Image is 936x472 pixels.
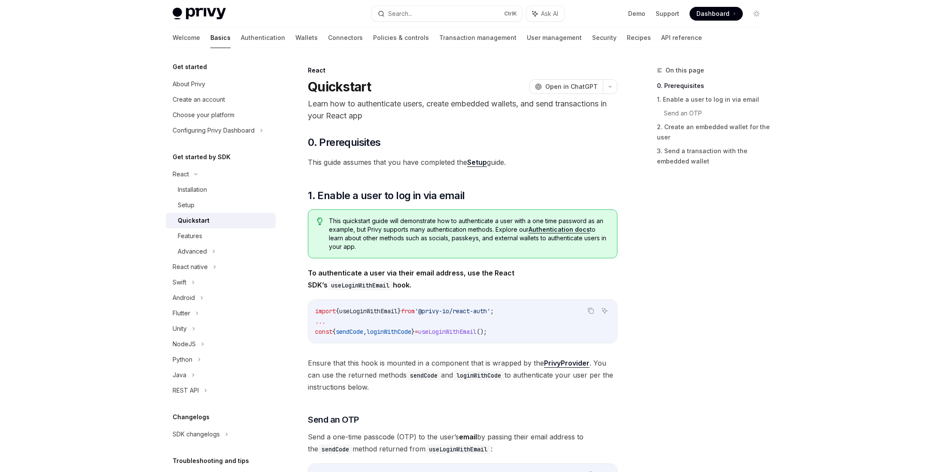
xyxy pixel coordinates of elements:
[656,9,679,18] a: Support
[657,93,770,106] a: 1. Enable a user to log in via email
[541,9,558,18] span: Ask AI
[173,8,226,20] img: light logo
[308,156,617,168] span: This guide assumes that you have completed the guide.
[173,293,195,303] div: Android
[166,107,276,123] a: Choose your platform
[544,359,590,368] a: PrivyProvider
[308,79,371,94] h1: Quickstart
[315,307,336,315] span: import
[545,82,598,91] span: Open in ChatGPT
[166,197,276,213] a: Setup
[332,328,336,336] span: {
[661,27,702,48] a: API reference
[308,357,617,393] span: Ensure that this hook is mounted in a component that is wrapped by the . You can use the returned...
[664,106,770,120] a: Send an OTP
[173,152,231,162] h5: Get started by SDK
[339,307,398,315] span: useLoginWithEmail
[210,27,231,48] a: Basics
[178,215,210,226] div: Quickstart
[173,324,187,334] div: Unity
[526,6,564,21] button: Ask AI
[317,218,323,225] svg: Tip
[599,305,610,316] button: Ask AI
[657,144,770,168] a: 3. Send a transaction with the embedded wallet
[173,125,255,136] div: Configuring Privy Dashboard
[415,307,490,315] span: '@privy-io/react-auth'
[173,110,234,120] div: Choose your platform
[241,27,285,48] a: Authentication
[308,136,380,149] span: 0. Prerequisites
[328,281,393,290] code: useLoginWithEmail
[308,431,617,455] span: Send a one-time passcode (OTP) to the user’s by passing their email address to the method returne...
[467,158,487,167] a: Setup
[690,7,743,21] a: Dashboard
[585,305,596,316] button: Copy the contents from the code block
[308,98,617,122] p: Learn how to authenticate users, create embedded wallets, and send transactions in your React app
[336,328,363,336] span: sendCode
[415,328,418,336] span: =
[363,328,367,336] span: ,
[411,328,415,336] span: }
[329,217,608,251] span: This quickstart guide will demonstrate how to authenticate a user with a one time password as an ...
[504,10,517,17] span: Ctrl K
[173,456,249,466] h5: Troubleshooting and tips
[173,308,190,318] div: Flutter
[173,27,200,48] a: Welcome
[527,27,582,48] a: User management
[453,371,504,380] code: loginWithCode
[173,354,192,365] div: Python
[401,307,415,315] span: from
[166,213,276,228] a: Quickstart
[173,169,189,179] div: React
[166,182,276,197] a: Installation
[173,79,205,89] div: About Privy
[315,328,332,336] span: const
[178,246,207,257] div: Advanced
[166,228,276,244] a: Features
[166,76,276,92] a: About Privy
[328,27,363,48] a: Connectors
[173,429,220,439] div: SDK changelogs
[592,27,617,48] a: Security
[308,66,617,75] div: React
[373,27,429,48] a: Policies & controls
[657,79,770,93] a: 0. Prerequisites
[372,6,522,21] button: Search...CtrlK
[657,120,770,144] a: 2. Create an embedded wallet for the user
[315,318,325,325] span: ...
[295,27,318,48] a: Wallets
[696,9,729,18] span: Dashboard
[173,370,186,380] div: Java
[628,9,645,18] a: Demo
[173,412,210,422] h5: Changelogs
[398,307,401,315] span: }
[308,414,359,426] span: Send an OTP
[407,371,441,380] code: sendCode
[418,328,477,336] span: useLoginWithEmail
[308,269,514,289] strong: To authenticate a user via their email address, use the React SDK’s hook.
[425,445,491,454] code: useLoginWithEmail
[178,200,194,210] div: Setup
[388,9,412,19] div: Search...
[166,92,276,107] a: Create an account
[173,262,208,272] div: React native
[178,231,202,241] div: Features
[173,385,199,396] div: REST API
[459,433,477,441] strong: email
[173,339,196,349] div: NodeJS
[490,307,494,315] span: ;
[627,27,651,48] a: Recipes
[367,328,411,336] span: loginWithCode
[477,328,487,336] span: ();
[308,189,465,203] span: 1. Enable a user to log in via email
[666,65,704,76] span: On this page
[750,7,763,21] button: Toggle dark mode
[439,27,517,48] a: Transaction management
[173,277,186,287] div: Swift
[173,62,207,72] h5: Get started
[173,94,225,105] div: Create an account
[336,307,339,315] span: {
[529,79,603,94] button: Open in ChatGPT
[529,226,590,233] a: Authentication docs
[318,445,353,454] code: sendCode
